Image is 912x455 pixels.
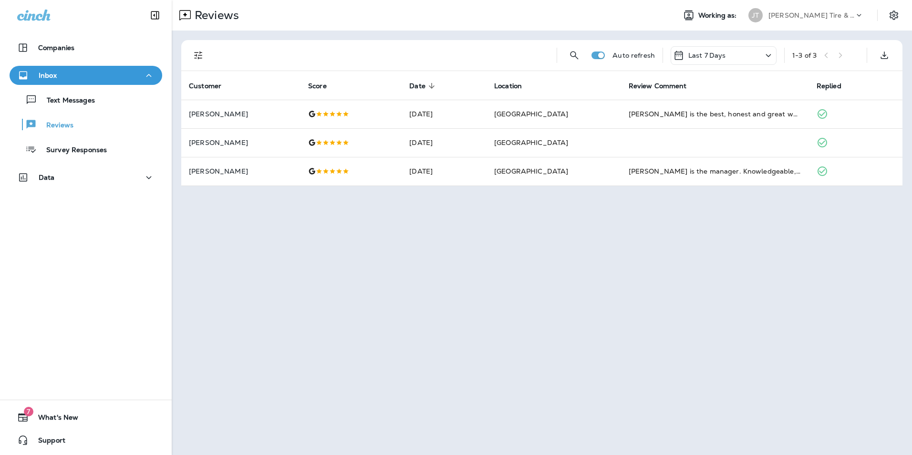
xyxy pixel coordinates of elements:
button: Search Reviews [565,46,584,65]
button: Data [10,168,162,187]
p: Inbox [39,72,57,79]
span: What's New [29,414,78,425]
button: Inbox [10,66,162,85]
span: [GEOGRAPHIC_DATA] [494,167,568,176]
td: [DATE] [402,100,487,128]
div: Cameron is the best, honest and great work! He always communicates clearly and doesn't try to sel... [629,109,801,119]
div: JT [748,8,763,22]
span: Review Comment [629,82,699,90]
span: Review Comment [629,82,687,90]
button: Settings [885,7,902,24]
span: Customer [189,82,221,90]
p: [PERSON_NAME] [189,110,293,118]
p: Last 7 Days [688,52,726,59]
button: Reviews [10,114,162,134]
span: Replied [817,82,854,90]
button: Collapse Sidebar [142,6,168,25]
button: Text Messages [10,90,162,110]
div: 1 - 3 of 3 [792,52,817,59]
span: Customer [189,82,234,90]
p: [PERSON_NAME] [189,139,293,146]
button: Companies [10,38,162,57]
span: Score [308,82,327,90]
p: Reviews [191,8,239,22]
div: Ron is the manager. Knowledgeable, friendly, efficient but takes his time. Work done well, on tim... [629,166,801,176]
p: Reviews [37,121,73,130]
span: 7 [24,407,33,416]
span: Score [308,82,339,90]
span: Date [409,82,438,90]
span: Location [494,82,534,90]
p: [PERSON_NAME] Tire & Auto [768,11,854,19]
button: 7What's New [10,408,162,427]
span: [GEOGRAPHIC_DATA] [494,110,568,118]
p: [PERSON_NAME] [189,167,293,175]
p: Survey Responses [37,146,107,155]
p: Auto refresh [612,52,655,59]
p: Companies [38,44,74,52]
td: [DATE] [402,157,487,186]
span: Replied [817,82,841,90]
button: Support [10,431,162,450]
button: Survey Responses [10,139,162,159]
p: Data [39,174,55,181]
span: Date [409,82,425,90]
td: [DATE] [402,128,487,157]
span: [GEOGRAPHIC_DATA] [494,138,568,147]
button: Export as CSV [875,46,894,65]
button: Filters [189,46,208,65]
span: Working as: [698,11,739,20]
p: Text Messages [37,96,95,105]
span: Location [494,82,522,90]
span: Support [29,436,65,448]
